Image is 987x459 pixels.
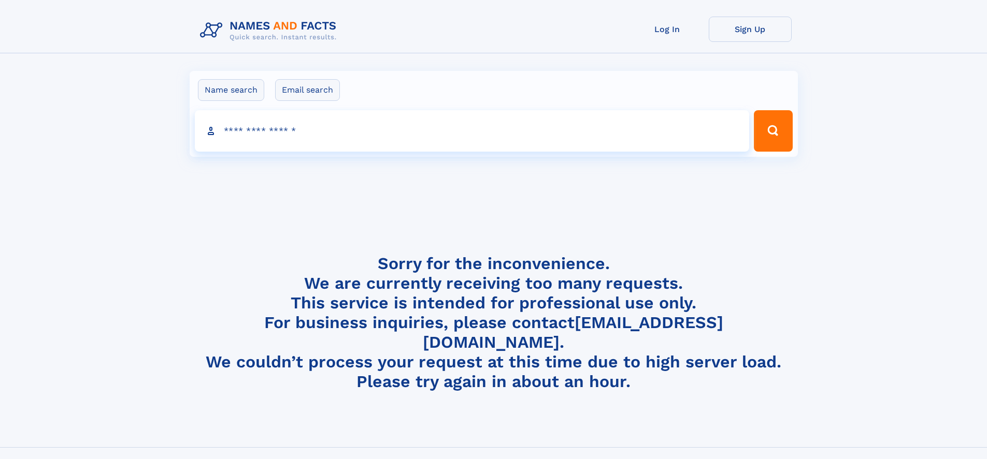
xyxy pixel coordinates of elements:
[423,313,723,352] a: [EMAIL_ADDRESS][DOMAIN_NAME]
[198,79,264,101] label: Name search
[196,254,792,392] h4: Sorry for the inconvenience. We are currently receiving too many requests. This service is intend...
[626,17,709,42] a: Log In
[709,17,792,42] a: Sign Up
[275,79,340,101] label: Email search
[754,110,792,152] button: Search Button
[196,17,345,45] img: Logo Names and Facts
[195,110,750,152] input: search input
